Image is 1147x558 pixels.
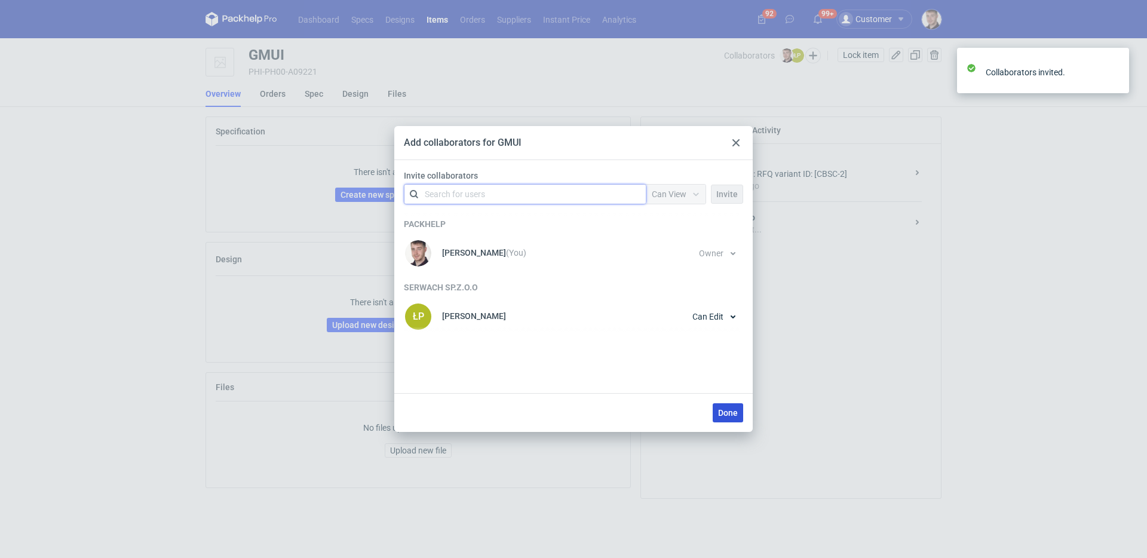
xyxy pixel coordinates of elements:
h3: Packhelp [404,219,741,229]
button: Done [713,403,743,422]
button: Invite [711,185,743,204]
div: Łukasz Postawa [404,302,433,331]
button: close [1111,66,1120,78]
span: Owner [699,249,723,257]
div: Search for users [425,188,485,200]
button: Can Edit [687,307,741,326]
p: [PERSON_NAME] [442,311,506,321]
div: Add collaborators for GMUI [404,136,522,149]
label: Invite collaborators [404,170,748,182]
p: [PERSON_NAME] [442,248,526,257]
div: Maciej Sikora [404,239,433,268]
small: (You) [506,248,526,257]
div: Collaborators invited. [986,66,1111,78]
button: Owner [694,244,741,263]
img: Maciej Sikora [405,240,431,266]
span: Done [718,409,738,417]
span: Can Edit [692,312,723,321]
figcaption: ŁP [405,303,431,330]
h3: Serwach Sp.z.o.o [404,282,741,293]
span: Invite [716,190,738,198]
